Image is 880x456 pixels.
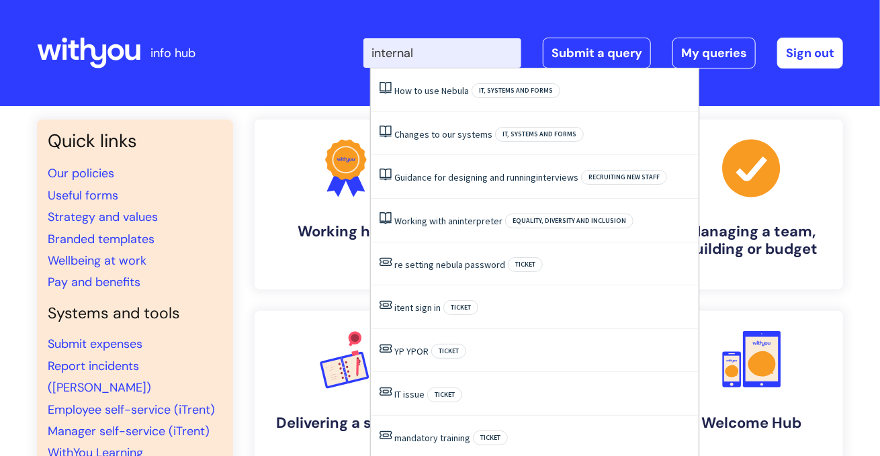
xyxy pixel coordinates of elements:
h4: Managing a team, building or budget [671,223,832,259]
a: Working here [255,120,437,289]
a: IT issue [394,388,425,400]
a: How to use Nebula [394,85,469,97]
span: Ticket [508,257,543,272]
a: Changes to our systems [394,128,492,140]
h4: Working here [265,223,427,240]
a: Guidance for designing and runninginterviews [394,171,578,183]
span: Ticket [427,387,462,402]
a: itent sign in [394,302,441,314]
a: My queries [672,38,756,69]
h4: Welcome Hub [671,414,832,432]
h3: Quick links [48,130,222,152]
a: Employee self-service (iTrent) [48,402,215,418]
p: info hub [150,42,195,64]
h4: Delivering a service [265,414,427,432]
span: Recruiting new staff [581,170,667,185]
a: Report incidents ([PERSON_NAME]) [48,358,151,396]
a: Submit expenses [48,336,142,352]
a: YP YPOR [394,345,429,357]
span: interviews [536,171,578,183]
span: IT, systems and forms [472,83,560,98]
span: Equality, Diversity and Inclusion [505,214,633,228]
a: Working with aninterpreter [394,215,502,227]
a: re setting nebula password [394,259,505,271]
input: Search [363,38,521,68]
a: Our policies [48,165,114,181]
a: Manager self-service (iTrent) [48,423,210,439]
a: Branded templates [48,231,155,247]
h4: Systems and tools [48,304,222,323]
span: interpreter [457,215,502,227]
a: Sign out [777,38,843,69]
div: | - [363,38,843,69]
a: Useful forms [48,187,118,203]
a: mandatory training [394,432,470,444]
a: Wellbeing at work [48,253,146,269]
span: Ticket [473,430,508,445]
span: Ticket [431,344,466,359]
span: IT, systems and forms [495,127,584,142]
a: Managing a team, building or budget [660,120,843,289]
a: Strategy and values [48,209,158,225]
a: Pay and benefits [48,274,140,290]
span: Ticket [443,300,478,315]
a: Submit a query [543,38,651,69]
